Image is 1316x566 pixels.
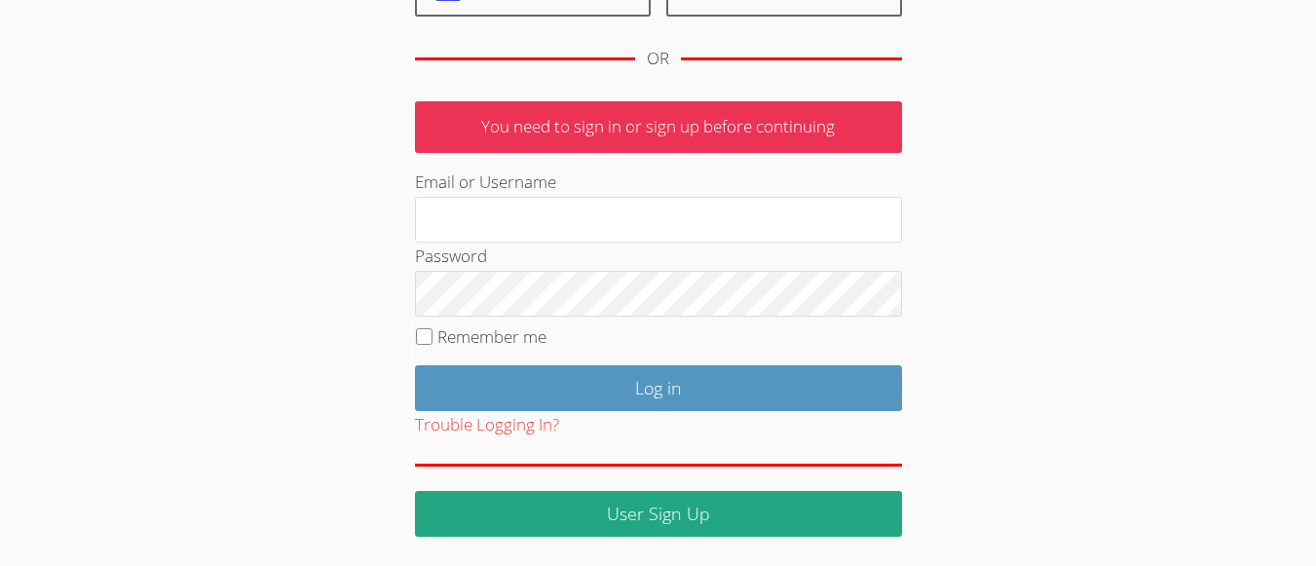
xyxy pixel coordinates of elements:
label: Remember me [437,325,546,348]
p: You need to sign in or sign up before continuing [415,101,902,153]
label: Email or Username [415,170,556,193]
a: User Sign Up [415,491,902,537]
label: Password [415,245,487,267]
div: OR [647,45,669,73]
input: Log in [415,365,902,411]
button: Trouble Logging In? [415,411,559,439]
